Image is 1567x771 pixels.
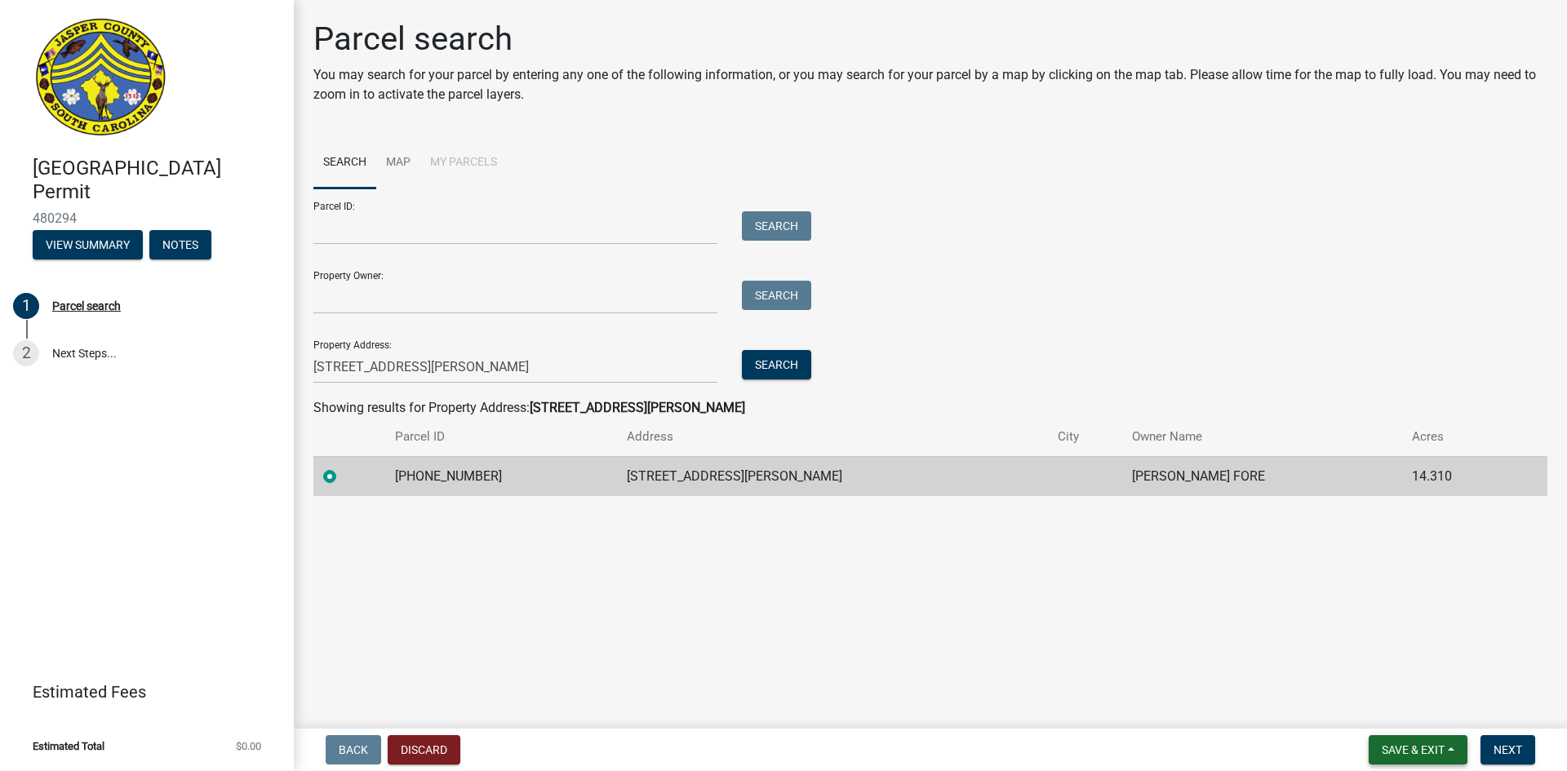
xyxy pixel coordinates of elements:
strong: [STREET_ADDRESS][PERSON_NAME] [530,400,745,415]
p: You may search for your parcel by entering any one of the following information, or you may searc... [313,65,1547,104]
span: Estimated Total [33,741,104,751]
span: Back [339,743,368,756]
th: Address [617,418,1048,456]
td: [PERSON_NAME] FORE [1122,456,1402,496]
th: Parcel ID [385,418,617,456]
button: View Summary [33,230,143,259]
a: Estimated Fees [13,676,268,708]
button: Next [1480,735,1535,764]
td: 14.310 [1402,456,1512,496]
td: [STREET_ADDRESS][PERSON_NAME] [617,456,1048,496]
button: Back [326,735,381,764]
wm-modal-confirm: Notes [149,239,211,252]
span: Save & Exit [1382,743,1445,756]
div: Showing results for Property Address: [313,398,1547,418]
a: Map [376,137,420,189]
div: Parcel search [52,300,121,312]
button: Discard [388,735,460,764]
button: Notes [149,230,211,259]
wm-modal-confirm: Summary [33,239,143,252]
span: 480294 [33,210,261,226]
a: Search [313,137,376,189]
th: City [1048,418,1123,456]
span: Next [1494,743,1522,756]
h1: Parcel search [313,20,1547,59]
h4: [GEOGRAPHIC_DATA] Permit [33,157,281,204]
th: Acres [1402,418,1512,456]
button: Search [742,350,811,379]
span: $0.00 [236,741,261,751]
button: Search [742,281,811,310]
img: Jasper County, South Carolina [33,17,169,140]
td: [PHONE_NUMBER] [385,456,617,496]
div: 2 [13,340,39,366]
button: Save & Exit [1369,735,1467,764]
button: Search [742,211,811,241]
th: Owner Name [1122,418,1402,456]
div: 1 [13,293,39,319]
